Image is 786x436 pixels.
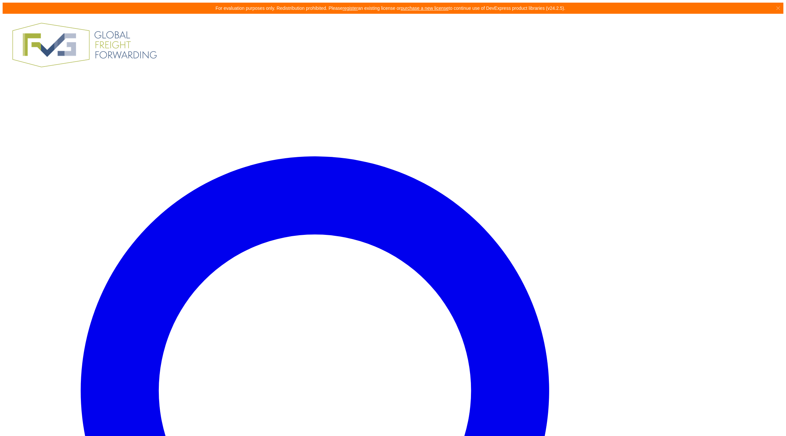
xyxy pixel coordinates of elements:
span: to continue use of DevExpress product libraries (v24.2.5). [449,6,565,11]
span: For evaluation purposes only. Redistribution prohibited. Please [215,6,343,11]
a: purchase a new license [401,6,448,11]
span: an existing license or [358,6,401,11]
img: FVG - Global freight forwarding [3,14,166,77]
a: register [343,6,358,11]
